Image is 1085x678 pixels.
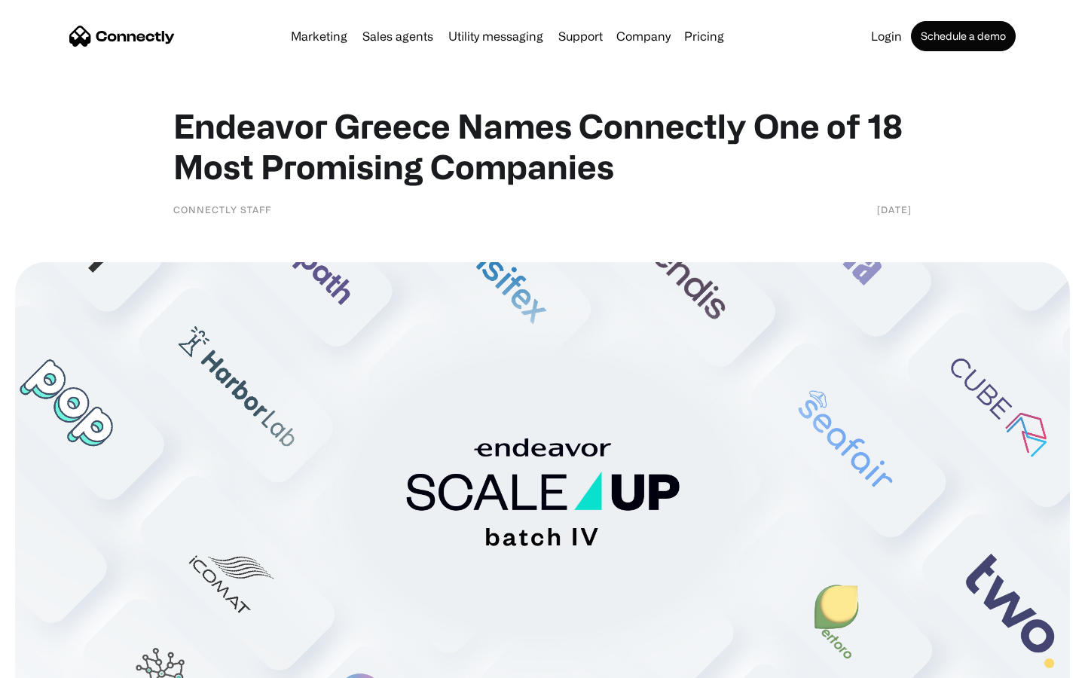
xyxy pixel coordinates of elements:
[285,30,353,42] a: Marketing
[678,30,730,42] a: Pricing
[173,202,271,217] div: Connectly Staff
[911,21,1016,51] a: Schedule a demo
[877,202,912,217] div: [DATE]
[552,30,609,42] a: Support
[612,26,675,47] div: Company
[616,26,671,47] div: Company
[356,30,439,42] a: Sales agents
[865,30,908,42] a: Login
[442,30,549,42] a: Utility messaging
[69,25,175,47] a: home
[30,652,90,673] ul: Language list
[15,652,90,673] aside: Language selected: English
[173,105,912,187] h1: Endeavor Greece Names Connectly One of 18 Most Promising Companies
